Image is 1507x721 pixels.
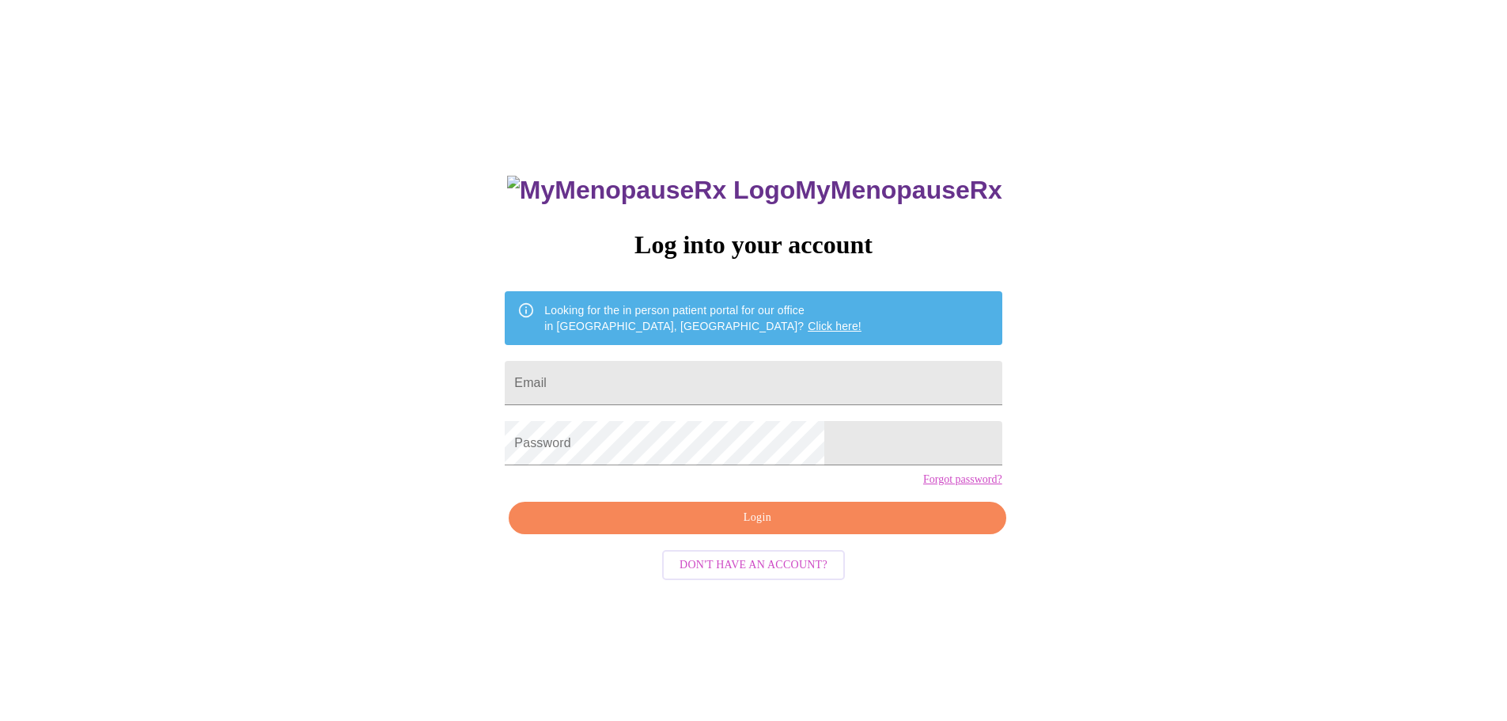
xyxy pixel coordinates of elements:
span: Login [527,508,987,528]
a: Click here! [808,320,861,332]
button: Login [509,502,1005,534]
button: Don't have an account? [662,550,845,581]
span: Don't have an account? [680,556,827,575]
a: Forgot password? [923,473,1002,486]
img: MyMenopauseRx Logo [507,176,795,205]
h3: Log into your account [505,230,1002,260]
h3: MyMenopauseRx [507,176,1002,205]
div: Looking for the in person patient portal for our office in [GEOGRAPHIC_DATA], [GEOGRAPHIC_DATA]? [544,296,861,340]
a: Don't have an account? [658,557,849,571]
